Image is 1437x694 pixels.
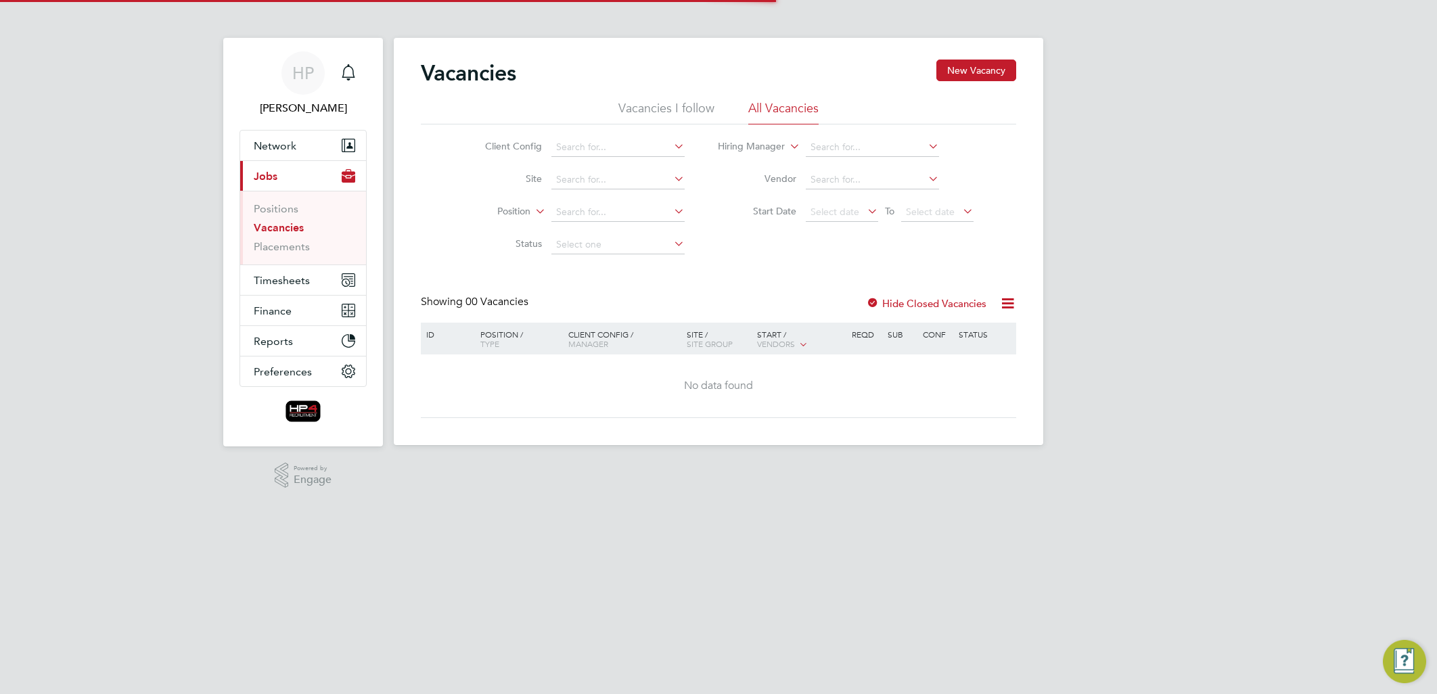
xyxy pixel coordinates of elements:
span: Hema Patel [239,100,367,116]
label: Vendor [718,172,796,185]
label: Hiring Manager [707,140,785,154]
span: Select date [906,206,955,218]
span: Manager [568,338,608,349]
a: Vacancies [254,221,304,234]
span: 00 Vacancies [465,295,528,308]
li: Vacancies I follow [618,100,714,124]
span: Finance [254,304,292,317]
div: ID [423,323,470,346]
a: Powered byEngage [275,463,332,488]
input: Select one [551,235,685,254]
span: Timesheets [254,274,310,287]
label: Site [464,172,542,185]
span: Network [254,139,296,152]
div: Site / [683,323,754,355]
span: Preferences [254,365,312,378]
label: Start Date [718,205,796,217]
span: Powered by [294,463,332,474]
a: Go to home page [239,400,367,422]
button: Jobs [240,161,366,191]
div: Client Config / [565,323,683,355]
img: hp4recruitment-logo-retina.png [286,400,321,422]
a: Placements [254,240,310,253]
button: Reports [240,326,366,356]
input: Search for... [551,170,685,189]
nav: Main navigation [223,38,383,446]
div: Start / [754,323,848,356]
button: Network [240,131,366,160]
button: Engage Resource Center [1383,640,1426,683]
span: To [881,202,898,220]
div: Sub [884,323,919,346]
h2: Vacancies [421,60,516,87]
button: Preferences [240,356,366,386]
a: HP[PERSON_NAME] [239,51,367,116]
button: New Vacancy [936,60,1016,81]
div: Conf [919,323,955,346]
span: Select date [811,206,859,218]
label: Hide Closed Vacancies [866,297,986,310]
span: Vendors [757,338,795,349]
input: Search for... [806,138,939,157]
li: All Vacancies [748,100,819,124]
input: Search for... [551,138,685,157]
div: Status [955,323,1014,346]
input: Search for... [551,203,685,222]
div: Jobs [240,191,366,264]
div: Showing [421,295,531,309]
span: Site Group [687,338,733,349]
span: Reports [254,335,293,348]
span: Engage [294,474,332,486]
label: Status [464,237,542,250]
span: Jobs [254,170,277,183]
label: Client Config [464,140,542,152]
span: Type [480,338,499,349]
button: Timesheets [240,265,366,295]
label: Position [453,205,530,218]
div: Reqd [848,323,884,346]
div: No data found [423,379,1014,393]
div: Position / [470,323,565,355]
span: HP [292,64,314,82]
a: Positions [254,202,298,215]
button: Finance [240,296,366,325]
input: Search for... [806,170,939,189]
